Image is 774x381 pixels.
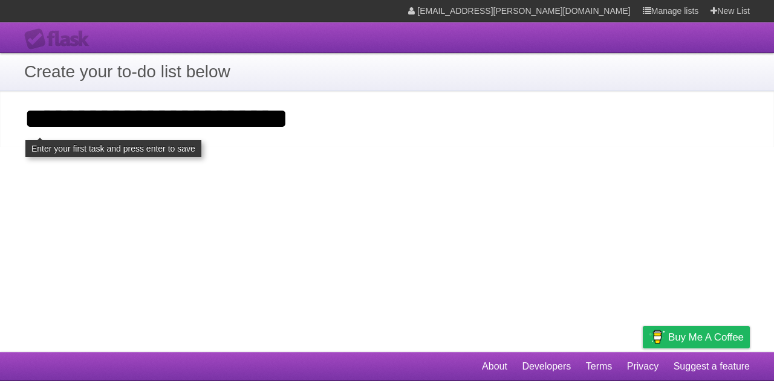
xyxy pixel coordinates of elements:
img: Buy me a coffee [649,327,665,347]
a: Privacy [627,355,659,378]
a: Terms [586,355,613,378]
div: Flask [24,28,97,50]
span: Buy me a coffee [668,327,744,348]
a: Buy me a coffee [643,326,750,348]
a: Developers [522,355,571,378]
a: Suggest a feature [674,355,750,378]
h1: Create your to-do list below [24,59,750,85]
a: About [482,355,507,378]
